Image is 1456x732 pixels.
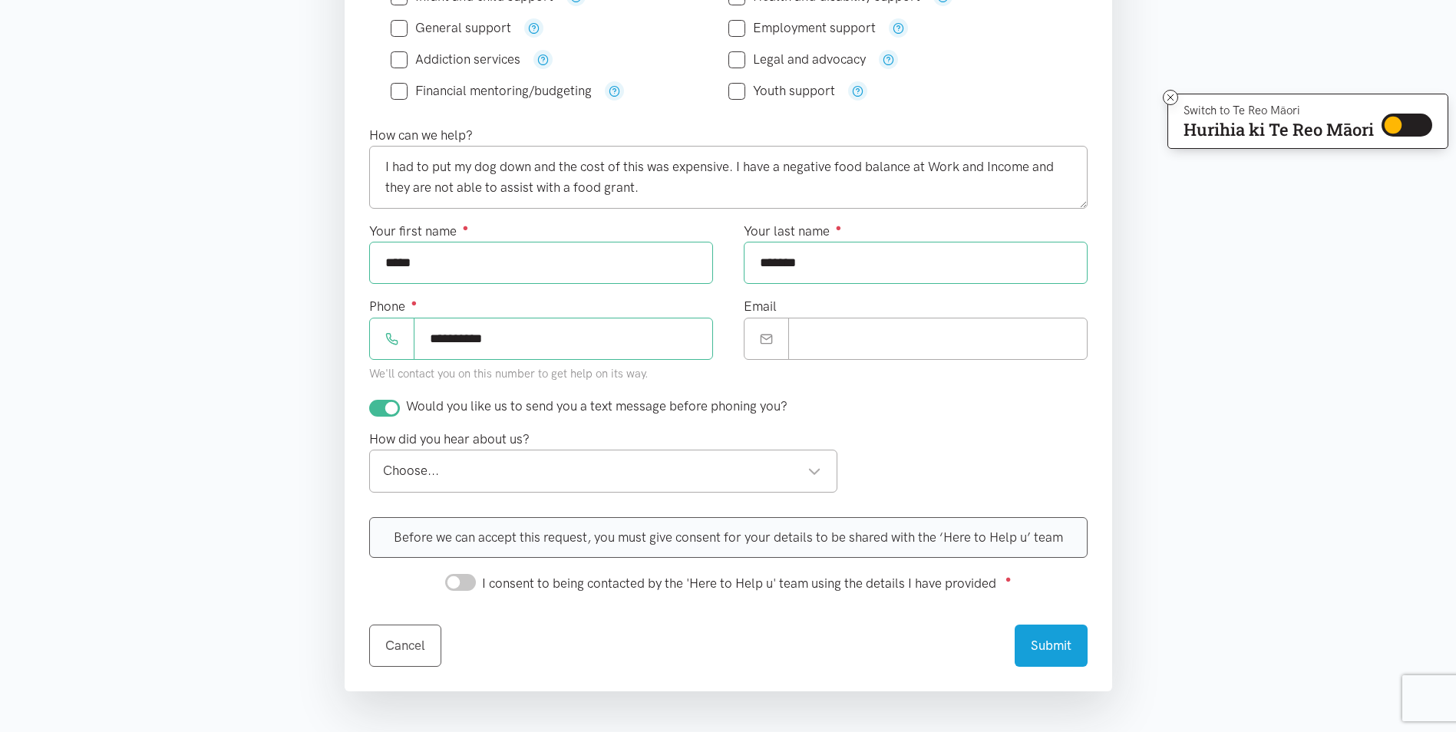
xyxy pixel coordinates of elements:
[744,296,777,317] label: Email
[463,222,469,233] sup: ●
[369,221,469,242] label: Your first name
[369,367,649,381] small: We'll contact you on this number to get help on its way.
[1015,625,1088,667] button: Submit
[369,429,530,450] label: How did you hear about us?
[369,125,473,146] label: How can we help?
[728,84,835,97] label: Youth support
[391,53,520,66] label: Addiction services
[482,575,996,591] span: I consent to being contacted by the 'Here to Help u' team using the details I have provided
[836,222,842,233] sup: ●
[369,296,418,317] label: Phone
[414,318,713,360] input: Phone number
[744,221,842,242] label: Your last name
[1005,573,1012,585] sup: ●
[1184,106,1374,115] p: Switch to Te Reo Māori
[391,84,592,97] label: Financial mentoring/budgeting
[728,21,876,35] label: Employment support
[383,460,822,481] div: Choose...
[788,318,1088,360] input: Email
[391,21,511,35] label: General support
[728,53,866,66] label: Legal and advocacy
[369,517,1088,558] div: Before we can accept this request, you must give consent for your details to be shared with the ‘...
[369,625,441,667] a: Cancel
[1184,123,1374,137] p: Hurihia ki Te Reo Māori
[411,297,418,308] sup: ●
[406,398,787,414] span: Would you like us to send you a text message before phoning you?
